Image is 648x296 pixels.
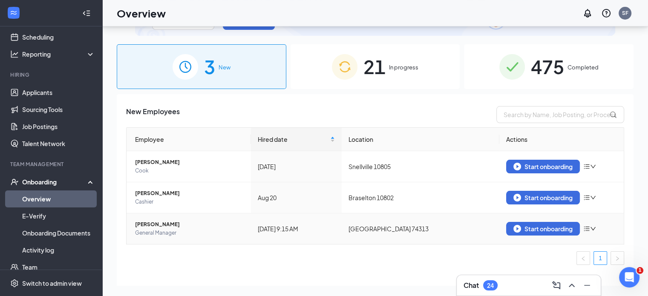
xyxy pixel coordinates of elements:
div: Aug 20 [258,193,335,202]
a: Sourcing Tools [22,101,95,118]
svg: QuestionInfo [601,8,611,18]
span: down [590,195,596,201]
button: ComposeMessage [550,279,563,292]
a: Talent Network [22,135,95,152]
iframe: Intercom live chat [619,267,639,287]
svg: ComposeMessage [551,280,562,290]
a: 1 [594,252,607,264]
a: Overview [22,190,95,207]
svg: Notifications [582,8,593,18]
span: 21 [363,52,386,81]
span: down [590,164,596,170]
span: right [615,256,620,261]
td: Snellville 10805 [342,151,499,182]
a: E-Verify [22,207,95,224]
a: Scheduling [22,29,95,46]
svg: Collapse [82,9,91,17]
a: Applicants [22,84,95,101]
span: Cook [135,167,244,175]
span: bars [583,194,590,201]
div: Hiring [10,71,93,78]
h1: Overview [117,6,166,20]
svg: UserCheck [10,178,19,186]
a: Team [22,259,95,276]
span: In progress [389,63,418,72]
span: [PERSON_NAME] [135,158,244,167]
span: New Employees [126,106,180,123]
th: Employee [127,128,251,151]
button: Minimize [580,279,594,292]
span: New [219,63,230,72]
td: [GEOGRAPHIC_DATA] 74313 [342,213,499,244]
div: Team Management [10,161,93,168]
button: right [611,251,624,265]
svg: WorkstreamLogo [9,9,18,17]
span: [PERSON_NAME] [135,189,244,198]
th: Actions [499,128,624,151]
span: [PERSON_NAME] [135,220,244,229]
a: Onboarding Documents [22,224,95,241]
svg: Minimize [582,280,592,290]
span: bars [583,225,590,232]
h3: Chat [464,281,479,290]
div: Switch to admin view [22,279,82,287]
li: Previous Page [576,251,590,265]
svg: ChevronUp [567,280,577,290]
button: Start onboarding [506,191,580,204]
button: Start onboarding [506,222,580,236]
a: Activity log [22,241,95,259]
div: Onboarding [22,178,88,186]
span: down [590,226,596,232]
td: Braselton 10802 [342,182,499,213]
span: 1 [636,267,643,274]
div: [DATE] 9:15 AM [258,224,335,233]
span: 475 [531,52,564,81]
button: Start onboarding [506,160,580,173]
span: bars [583,163,590,170]
span: General Manager [135,229,244,237]
div: [DATE] [258,162,335,171]
th: Location [342,128,499,151]
div: Start onboarding [513,163,573,170]
div: 24 [487,282,494,289]
span: left [581,256,586,261]
button: left [576,251,590,265]
span: Hired date [258,135,329,144]
div: Start onboarding [513,194,573,201]
div: SF [622,9,628,17]
li: Next Page [611,251,624,265]
svg: Analysis [10,50,19,58]
span: Cashier [135,198,244,206]
input: Search by Name, Job Posting, or Process [496,106,624,123]
button: ChevronUp [565,279,579,292]
div: Reporting [22,50,95,58]
li: 1 [593,251,607,265]
svg: Settings [10,279,19,287]
span: Completed [567,63,599,72]
div: Start onboarding [513,225,573,233]
a: Job Postings [22,118,95,135]
span: 3 [204,52,215,81]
